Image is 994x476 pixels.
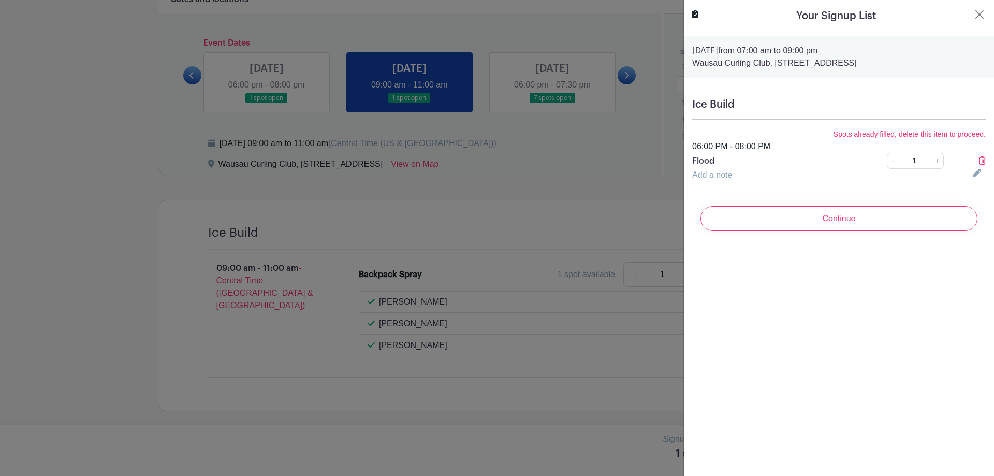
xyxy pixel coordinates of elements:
small: Spots already filled, delete this item to proceed. [834,130,986,138]
h5: Ice Build [692,98,986,111]
p: Flood [692,155,858,167]
strong: [DATE] [692,47,718,55]
input: Continue [700,206,977,231]
a: + [931,153,944,169]
p: Wausau Curling Club, [STREET_ADDRESS] [692,57,986,69]
div: 06:00 PM - 08:00 PM [686,140,992,153]
h5: Your Signup List [796,8,876,24]
a: - [887,153,898,169]
a: Add a note [692,170,732,179]
button: Close [973,8,986,21]
p: from 07:00 am to 09:00 pm [692,45,986,57]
